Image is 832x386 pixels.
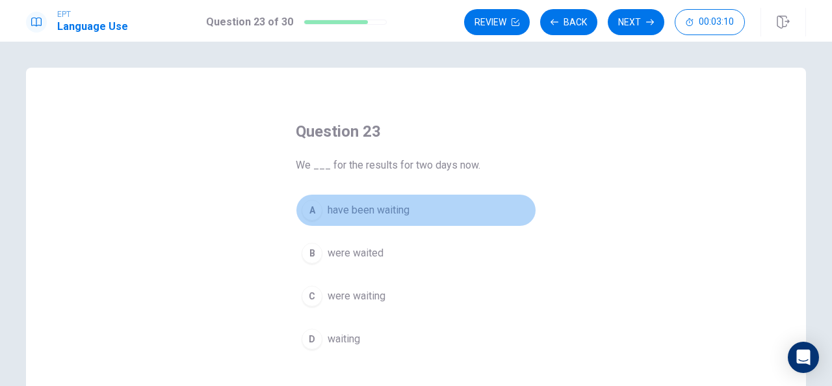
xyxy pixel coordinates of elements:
div: D [302,329,322,350]
button: Next [608,9,664,35]
span: We ___ for the results for two days now. [296,158,536,173]
h1: Language Use [57,19,128,34]
span: EPT [57,10,128,19]
div: B [302,243,322,264]
div: C [302,286,322,307]
button: Ahave been waiting [296,194,536,227]
div: Open Intercom Messenger [788,342,819,373]
button: Bwere waited [296,237,536,269]
span: were waited [328,245,383,261]
button: 00:03:10 [675,9,745,35]
h4: Question 23 [296,121,536,142]
span: have been waiting [328,202,409,218]
div: A [302,200,322,221]
button: Cwere waiting [296,280,536,312]
button: Dwaiting [296,323,536,355]
span: 00:03:10 [699,17,734,27]
button: Review [464,9,530,35]
h1: Question 23 of 30 [206,14,293,30]
button: Back [540,9,597,35]
span: waiting [328,331,360,347]
span: were waiting [328,288,385,304]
